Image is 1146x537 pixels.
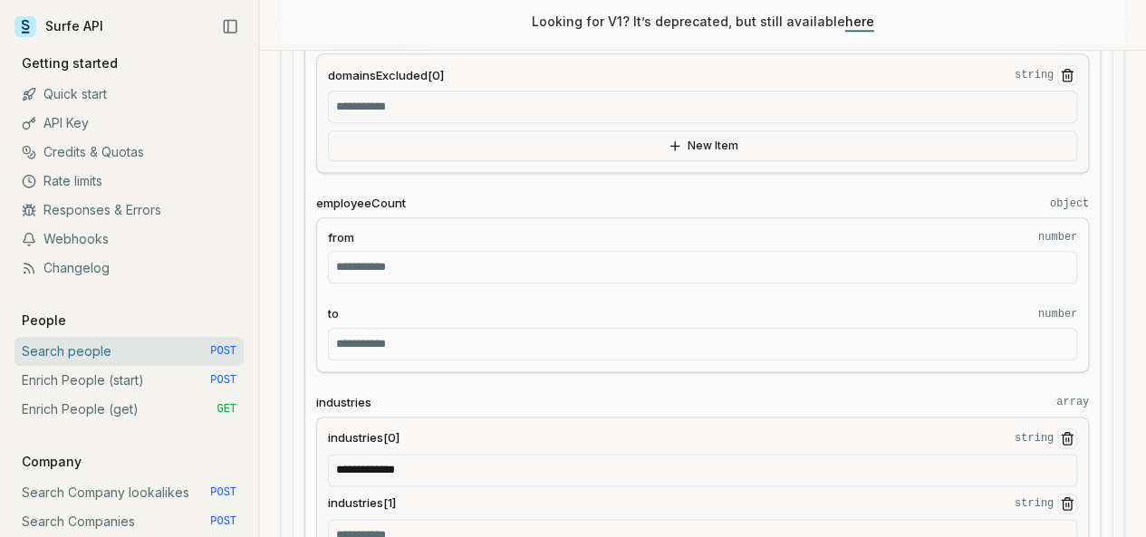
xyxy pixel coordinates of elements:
[328,305,339,322] span: to
[328,494,396,512] span: industries[1]
[14,54,125,72] p: Getting started
[210,514,236,529] span: POST
[14,196,244,225] a: Responses & Errors
[14,138,244,167] a: Credits & Quotas
[1050,197,1089,211] code: object
[14,167,244,196] a: Rate limits
[14,13,103,40] a: Surfe API
[14,225,244,254] a: Webhooks
[14,453,89,471] p: Company
[845,14,874,29] a: here
[14,312,73,330] p: People
[14,254,244,283] a: Changelog
[217,402,236,417] span: GET
[14,109,244,138] a: API Key
[316,195,406,212] span: employeeCount
[1057,428,1077,448] button: Remove Item
[328,229,354,246] span: from
[14,507,244,536] a: Search Companies POST
[210,373,236,388] span: POST
[316,394,371,411] span: industries
[328,67,444,84] span: domainsExcluded[0]
[1057,65,1077,85] button: Remove Item
[1015,68,1054,82] code: string
[14,395,244,424] a: Enrich People (get) GET
[14,337,244,366] a: Search people POST
[532,13,874,31] p: Looking for V1? It’s deprecated, but still available
[14,80,244,109] a: Quick start
[1057,494,1077,513] button: Remove Item
[328,130,1077,161] button: New Item
[1056,395,1089,409] code: array
[1015,431,1054,446] code: string
[1038,230,1077,245] code: number
[14,366,244,395] a: Enrich People (start) POST
[1015,496,1054,511] code: string
[14,478,244,507] a: Search Company lookalikes POST
[328,429,400,446] span: industries[0]
[210,344,236,359] span: POST
[210,485,236,500] span: POST
[1038,307,1077,321] code: number
[217,13,244,40] button: Collapse Sidebar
